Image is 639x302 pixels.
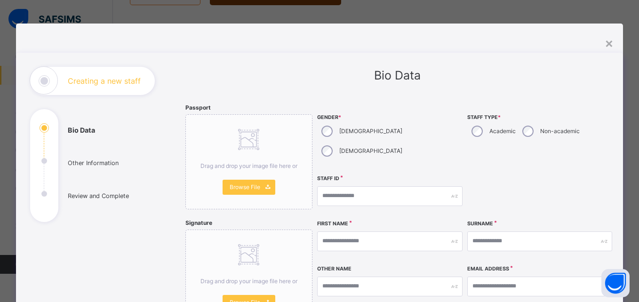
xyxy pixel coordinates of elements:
[185,219,212,226] span: Signature
[540,127,580,135] label: Non-academic
[230,183,260,191] span: Browse File
[185,114,312,209] div: Drag and drop your image file here orBrowse File
[317,114,463,121] span: Gender
[317,265,351,273] label: Other Name
[68,77,141,85] h1: Creating a new staff
[374,68,421,82] span: Bio Data
[317,175,339,183] label: Staff ID
[185,104,211,111] span: Passport
[339,127,402,135] label: [DEMOGRAPHIC_DATA]
[200,162,297,169] span: Drag and drop your image file here or
[489,127,516,135] label: Academic
[467,114,613,121] span: Staff Type
[467,220,493,228] label: Surname
[339,147,402,155] label: [DEMOGRAPHIC_DATA]
[317,220,348,228] label: First Name
[200,278,297,285] span: Drag and drop your image file here or
[467,265,509,273] label: Email Address
[601,269,630,297] button: Open asap
[605,33,614,53] div: ×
